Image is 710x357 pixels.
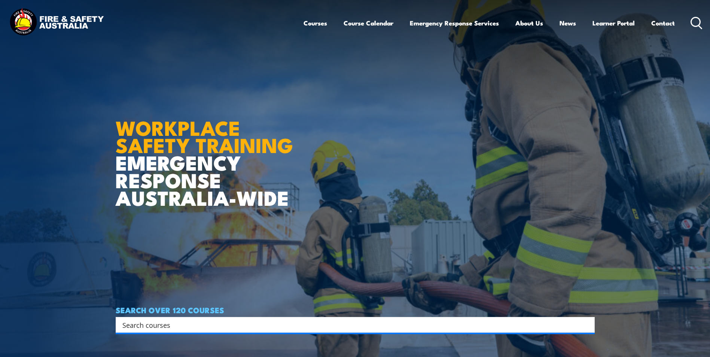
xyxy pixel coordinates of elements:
a: About Us [515,13,543,33]
input: Search input [122,319,578,330]
form: Search form [124,320,580,330]
a: Courses [304,13,327,33]
a: Learner Portal [592,13,635,33]
h1: EMERGENCY RESPONSE AUSTRALIA-WIDE [116,100,299,206]
a: Course Calendar [344,13,393,33]
a: Contact [651,13,675,33]
h4: SEARCH OVER 120 COURSES [116,306,595,314]
a: News [560,13,576,33]
a: Emergency Response Services [410,13,499,33]
button: Search magnifier button [582,320,592,330]
strong: WORKPLACE SAFETY TRAINING [116,112,293,160]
